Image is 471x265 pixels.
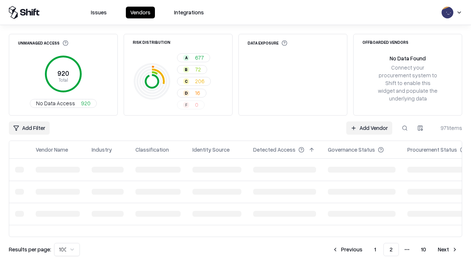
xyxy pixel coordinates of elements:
[195,77,205,85] span: 206
[328,243,367,256] button: Previous
[390,54,426,62] div: No Data Found
[183,67,189,73] div: B
[248,40,287,46] div: Data Exposure
[177,53,210,62] button: A677
[192,146,230,153] div: Identity Source
[195,54,204,61] span: 677
[18,40,68,46] div: Unmanaged Access
[433,243,462,256] button: Next
[135,146,169,153] div: Classification
[346,121,392,135] a: Add Vendor
[433,124,462,132] div: 971 items
[170,7,208,18] button: Integrations
[9,121,50,135] button: Add Filter
[407,146,457,153] div: Procurement Status
[415,243,432,256] button: 10
[195,66,201,73] span: 72
[183,55,189,61] div: A
[30,99,97,108] button: No Data Access920
[368,243,382,256] button: 1
[383,243,399,256] button: 2
[126,7,155,18] button: Vendors
[177,77,211,86] button: C206
[328,243,462,256] nav: pagination
[377,64,438,103] div: Connect your procurement system to Shift to enable this widget and populate the underlying data
[36,146,68,153] div: Vendor Name
[183,78,189,84] div: C
[133,40,170,44] div: Risk Distribution
[195,89,200,97] span: 16
[253,146,295,153] div: Detected Access
[59,77,68,83] tspan: Total
[177,89,206,98] button: D16
[81,99,91,107] span: 920
[86,7,111,18] button: Issues
[177,65,207,74] button: B72
[92,146,112,153] div: Industry
[57,69,69,77] tspan: 920
[36,99,75,107] span: No Data Access
[328,146,375,153] div: Governance Status
[183,90,189,96] div: D
[362,40,408,44] div: Offboarded Vendors
[9,245,51,253] p: Results per page:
